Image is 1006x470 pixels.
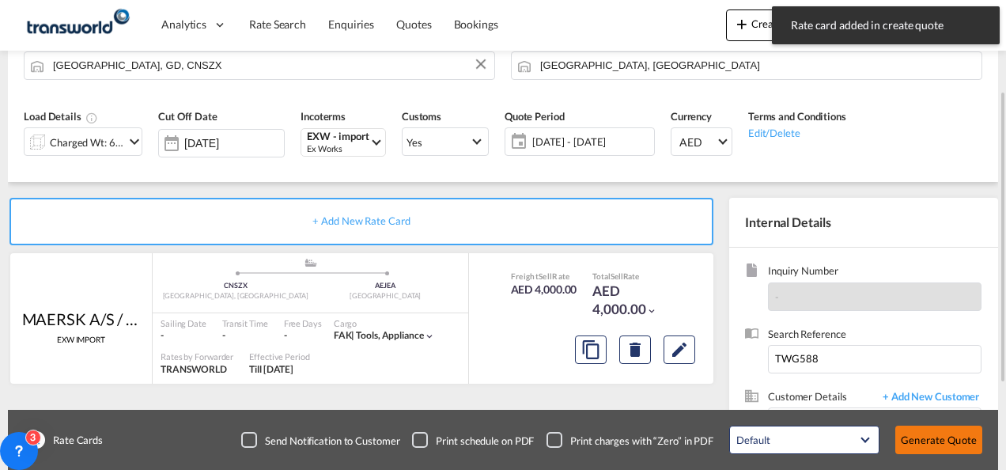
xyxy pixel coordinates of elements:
[671,110,712,123] span: Currency
[85,112,98,124] md-icon: Chargeable Weight
[570,434,713,448] div: Print charges with “Zero” in PDF
[161,317,206,329] div: Sailing Date
[351,329,354,341] span: |
[469,52,493,76] button: Clear Input
[249,351,309,362] div: Effective Period
[328,17,374,31] span: Enquiries
[511,51,982,80] md-input-container: Jebel Ali, AEJEA
[511,271,577,282] div: Freight Rate
[424,331,435,342] md-icon: icon-chevron-down
[161,291,311,301] div: [GEOGRAPHIC_DATA], [GEOGRAPHIC_DATA]
[407,136,422,149] div: Yes
[729,198,998,247] div: Internal Details
[307,131,369,142] div: EXW - import
[732,14,751,33] md-icon: icon-plus 400-fg
[311,281,461,291] div: AEJEA
[505,132,524,151] md-icon: icon-calendar
[592,271,671,282] div: Total Rate
[748,110,846,123] span: Terms and Conditions
[222,317,268,329] div: Transit Time
[53,51,486,79] input: Search by Door/Port
[249,17,306,31] span: Rate Search
[24,51,495,80] md-input-container: Shenzhen, GD, CNSZX
[768,389,875,407] span: Customer Details
[265,434,399,448] div: Send Notification to Customer
[412,432,534,448] md-checkbox: Checkbox No Ink
[222,329,268,343] div: -
[402,110,441,123] span: Customs
[768,263,981,282] span: Inquiry Number
[50,131,124,154] div: Charged Wt: 6.42 W/M
[540,51,974,79] input: Search by Door/Port
[775,290,779,303] span: -
[249,363,293,377] div: Till 31 Aug 2025
[301,110,346,123] span: Incoterms
[546,432,713,448] md-checkbox: Checkbox No Ink
[736,434,770,446] div: Default
[22,308,141,330] div: MAERSK A/S / TDWC-DUBAI
[592,282,671,320] div: AED 4,000.00
[402,127,489,156] md-select: Select Customs: Yes
[57,334,105,345] span: EXW IMPORT
[581,340,600,359] md-icon: assets/icons/custom/copyQuote.svg
[161,363,227,375] span: TRANSWORLD
[875,389,981,407] span: + Add New Customer
[611,271,623,281] span: Sell
[511,282,577,298] div: AED 4,000.00
[158,110,217,123] span: Cut Off Date
[161,17,206,32] span: Analytics
[249,363,293,375] span: Till [DATE]
[301,259,320,267] md-icon: assets/icons/custom/ship-fill.svg
[301,128,386,157] md-select: Select Incoterms: EXW - import Ex Works
[161,363,233,377] div: TRANSWORLD
[528,131,654,153] span: [DATE] - [DATE]
[895,426,982,454] button: Generate Quote
[436,434,534,448] div: Print schedule on PDF
[312,214,410,227] span: + Add New Rate Card
[619,335,651,364] button: Delete
[768,327,981,345] span: Search Reference
[161,281,311,291] div: CNSZX
[532,135,650,149] span: [DATE] - [DATE]
[161,351,233,362] div: Rates by Forwarder
[284,317,322,329] div: Free Days
[24,110,98,123] span: Load Details
[307,142,369,154] div: Ex Works
[9,198,713,245] div: + Add New Rate Card
[334,329,357,341] span: FAK
[748,124,846,140] div: Edit/Delete
[679,135,716,150] span: AED
[671,127,732,156] md-select: Select Currency: د.إ AEDUnited Arab Emirates Dirham
[284,329,287,343] div: -
[24,7,130,43] img: f753ae806dec11f0841701cdfdf085c0.png
[454,17,498,31] span: Bookings
[334,317,435,329] div: Cargo
[24,127,142,156] div: Charged Wt: 6.42 W/Micon-chevron-down
[539,271,552,281] span: Sell
[505,110,565,123] span: Quote Period
[125,132,144,151] md-icon: icon-chevron-down
[161,329,206,343] div: -
[241,432,399,448] md-checkbox: Checkbox No Ink
[726,9,820,41] button: icon-plus 400-fgCreate Quote
[396,17,431,31] span: Quotes
[646,305,657,316] md-icon: icon-chevron-down
[776,408,981,444] input: Enter Customer Details
[768,345,981,373] input: Enter search reference
[664,335,695,364] button: Edit
[184,137,284,150] input: Select
[45,433,103,447] span: Rate Cards
[311,291,461,301] div: [GEOGRAPHIC_DATA]
[334,329,424,343] div: tools, appliance
[786,17,985,33] span: Rate card added in create quote
[575,335,607,364] button: Copy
